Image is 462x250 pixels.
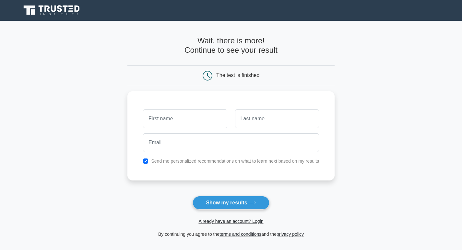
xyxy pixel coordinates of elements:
[143,109,227,128] input: First name
[216,72,259,78] div: The test is finished
[235,109,319,128] input: Last name
[193,196,269,210] button: Show my results
[127,36,335,55] h4: Wait, there is more! Continue to see your result
[151,158,319,164] label: Send me personalized recommendations on what to learn next based on my results
[143,133,319,152] input: Email
[198,219,263,224] a: Already have an account? Login
[124,230,338,238] div: By continuing you agree to the and the
[277,232,304,237] a: privacy policy
[219,232,261,237] a: terms and conditions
